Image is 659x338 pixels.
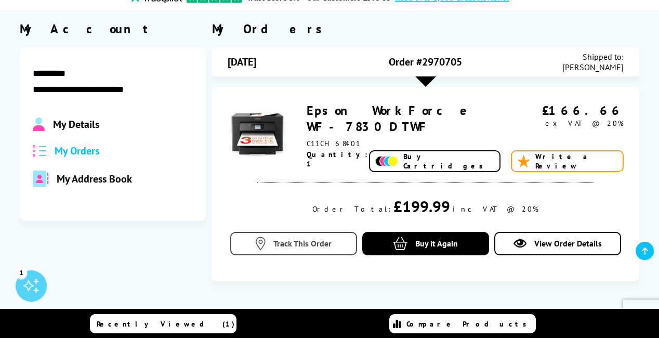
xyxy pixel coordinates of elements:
div: 1 [16,267,27,278]
a: Track This Order [230,232,357,255]
div: £166.66 [529,102,624,119]
span: Compare Products [406,319,532,329]
span: Recently Viewed (1) [97,319,235,329]
div: C11CH68401 [307,139,529,148]
a: Write a Review [511,150,624,172]
a: Buy Cartridges [369,150,500,172]
span: View Order Details [534,238,602,249]
span: [PERSON_NAME] [562,62,624,72]
span: Buy it Again [415,238,458,249]
span: My Details [53,118,99,131]
a: Compare Products [389,314,536,333]
div: inc VAT @ 20% [453,204,538,214]
span: Track This Order [273,238,332,249]
img: Add Cartridges [375,156,398,166]
img: address-book-duotone-solid.svg [33,171,48,187]
span: My Address Book [57,172,132,186]
div: My Orders [212,21,639,37]
span: [DATE] [228,55,256,69]
span: Write a Review [535,152,617,171]
div: My Account [20,21,206,37]
img: all-order.svg [33,145,46,157]
div: ex VAT @ 20% [529,119,624,128]
img: Profile.svg [33,118,45,131]
a: View Order Details [494,232,621,255]
a: Epson WorkForce WF-7830DTWF [307,102,478,135]
a: Buy it Again [362,232,489,255]
div: £199.99 [393,196,450,216]
span: Buy Cartridges [403,152,494,171]
span: Order #2970705 [389,55,462,69]
span: Shipped to: [562,51,624,62]
a: Recently Viewed (1) [90,314,236,333]
span: Quantity: 1 [307,150,369,168]
span: My Orders [55,144,99,158]
img: Epson WorkForce WF-7830DTWF [228,102,287,162]
div: Order Total: [312,204,391,214]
